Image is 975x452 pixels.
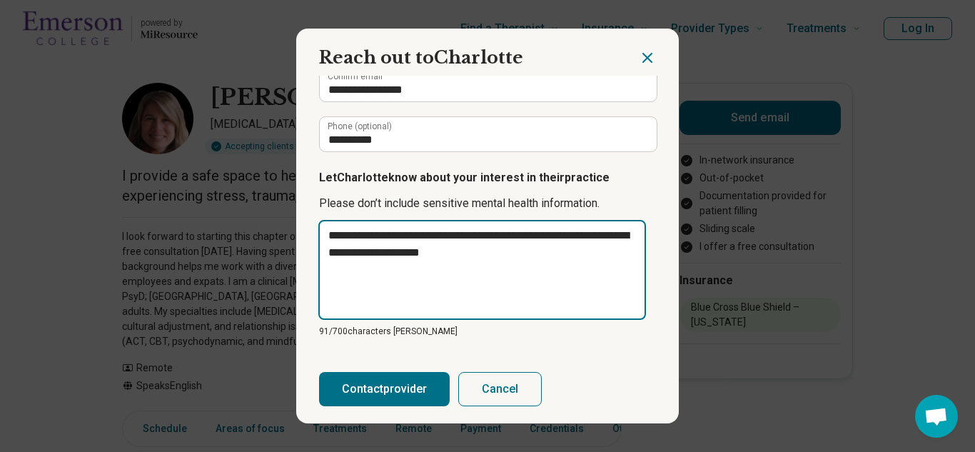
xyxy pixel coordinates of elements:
span: Reach out to Charlotte [319,47,523,68]
label: Confirm email [328,72,383,81]
p: 91/ 700 characters [PERSON_NAME] [319,325,656,338]
button: Cancel [458,372,542,406]
button: Close dialog [639,49,656,66]
label: Phone (optional) [328,122,392,131]
button: Contactprovider [319,372,450,406]
p: Please don’t include sensitive mental health information. [319,195,656,212]
p: Let Charlotte know about your interest in their practice [319,169,656,186]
